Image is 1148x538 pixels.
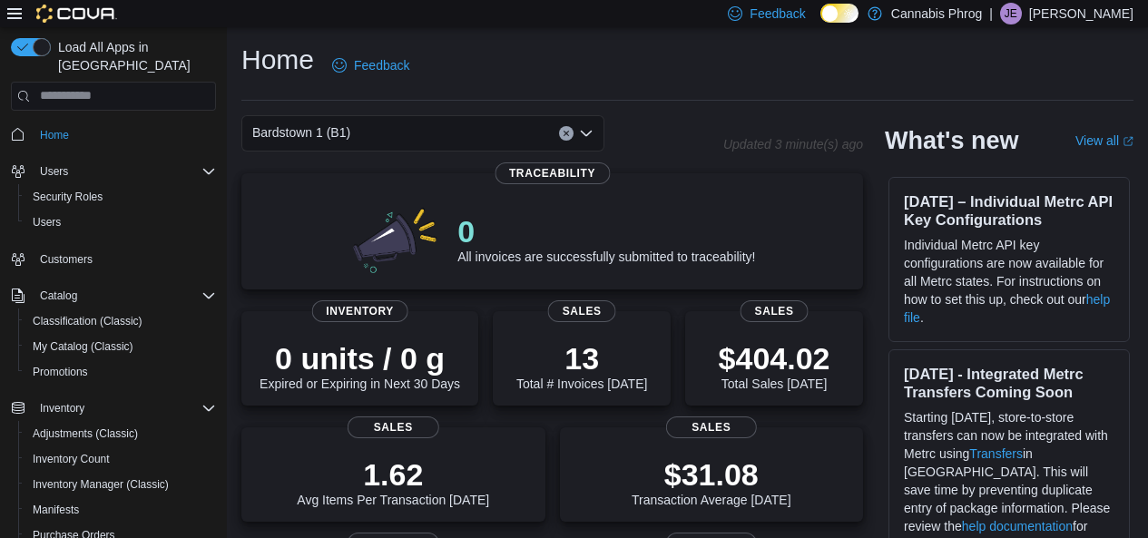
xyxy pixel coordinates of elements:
[4,122,223,148] button: Home
[969,446,1023,461] a: Transfers
[904,192,1114,229] h3: [DATE] – Individual Metrc API Key Configurations
[1000,3,1022,24] div: Joshua Elmore
[25,499,86,521] a: Manifests
[18,497,223,523] button: Manifests
[33,397,92,419] button: Inventory
[25,423,216,445] span: Adjustments (Classic)
[33,215,61,230] span: Users
[559,126,574,141] button: Clear input
[297,456,489,507] div: Avg Items Per Transaction [DATE]
[548,300,616,322] span: Sales
[904,365,1114,401] h3: [DATE] - Integrated Metrc Transfers Coming Soon
[25,474,216,495] span: Inventory Manager (Classic)
[33,339,133,354] span: My Catalog (Classic)
[36,5,117,23] img: Cova
[632,456,791,493] p: $31.08
[33,477,169,492] span: Inventory Manager (Classic)
[40,164,68,179] span: Users
[18,184,223,210] button: Security Roles
[4,396,223,421] button: Inventory
[1029,3,1133,24] p: [PERSON_NAME]
[25,211,68,233] a: Users
[348,416,438,438] span: Sales
[51,38,216,74] span: Load All Apps in [GEOGRAPHIC_DATA]
[25,310,216,332] span: Classification (Classic)
[33,190,103,204] span: Security Roles
[25,336,141,357] a: My Catalog (Classic)
[962,519,1073,533] a: help documentation
[989,3,993,24] p: |
[25,336,216,357] span: My Catalog (Classic)
[891,3,982,24] p: Cannabis Phrog
[1123,136,1133,147] svg: External link
[33,161,216,182] span: Users
[241,42,314,78] h1: Home
[40,289,77,303] span: Catalog
[516,340,647,377] p: 13
[18,359,223,385] button: Promotions
[1075,133,1133,148] a: View allExternal link
[741,300,809,322] span: Sales
[25,211,216,233] span: Users
[904,292,1110,325] a: help file
[33,285,216,307] span: Catalog
[40,401,84,416] span: Inventory
[348,202,443,275] img: 0
[260,340,460,377] p: 0 units / 0 g
[18,334,223,359] button: My Catalog (Classic)
[33,452,110,466] span: Inventory Count
[25,310,150,332] a: Classification (Classic)
[719,340,830,377] p: $404.02
[33,426,138,441] span: Adjustments (Classic)
[25,361,216,383] span: Promotions
[4,283,223,308] button: Catalog
[33,161,75,182] button: Users
[33,249,100,270] a: Customers
[297,456,489,493] p: 1.62
[4,159,223,184] button: Users
[18,446,223,472] button: Inventory Count
[25,499,216,521] span: Manifests
[666,416,757,438] span: Sales
[820,4,859,23] input: Dark Mode
[25,474,176,495] a: Inventory Manager (Classic)
[579,126,594,141] button: Open list of options
[33,314,142,328] span: Classification (Classic)
[33,248,216,270] span: Customers
[40,252,93,267] span: Customers
[325,47,417,83] a: Feedback
[1005,3,1017,24] span: JE
[719,340,830,391] div: Total Sales [DATE]
[723,137,863,152] p: Updated 3 minute(s) ago
[750,5,805,23] span: Feedback
[252,122,350,143] span: Bardstown 1 (B1)
[4,246,223,272] button: Customers
[354,56,409,74] span: Feedback
[457,213,755,264] div: All invoices are successfully submitted to traceability!
[457,213,755,249] p: 0
[18,210,223,235] button: Users
[25,361,95,383] a: Promotions
[40,128,69,142] span: Home
[495,162,610,184] span: Traceability
[25,186,110,208] a: Security Roles
[33,503,79,517] span: Manifests
[18,421,223,446] button: Adjustments (Classic)
[311,300,408,322] span: Inventory
[33,124,76,146] a: Home
[25,186,216,208] span: Security Roles
[632,456,791,507] div: Transaction Average [DATE]
[25,448,117,470] a: Inventory Count
[885,126,1018,155] h2: What's new
[18,472,223,497] button: Inventory Manager (Classic)
[33,397,216,419] span: Inventory
[516,340,647,391] div: Total # Invoices [DATE]
[33,365,88,379] span: Promotions
[820,23,821,24] span: Dark Mode
[260,340,460,391] div: Expired or Expiring in Next 30 Days
[25,423,145,445] a: Adjustments (Classic)
[25,448,216,470] span: Inventory Count
[33,123,216,146] span: Home
[18,308,223,334] button: Classification (Classic)
[904,236,1114,327] p: Individual Metrc API key configurations are now available for all Metrc states. For instructions ...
